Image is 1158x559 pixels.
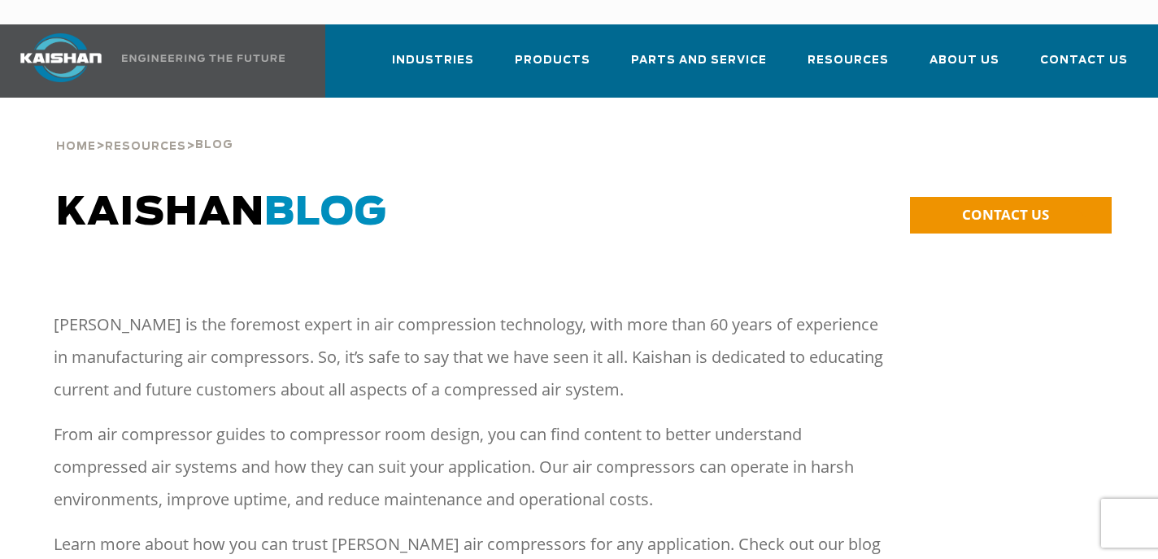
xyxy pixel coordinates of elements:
a: Products [515,39,590,94]
span: Industries [392,51,474,70]
span: Contact Us [1040,51,1128,70]
span: Resources [105,142,186,152]
p: [PERSON_NAME] is the foremost expert in air compression technology, with more than 60 years of ex... [54,308,886,406]
span: Parts and Service [631,51,767,70]
span: Blog [195,140,233,151]
span: About Us [929,51,999,70]
a: About Us [929,39,999,94]
div: > > [56,98,233,159]
a: Resources [105,138,186,153]
span: BLOG [264,194,387,233]
h1: Kaishan [56,190,836,236]
a: Industries [392,39,474,94]
a: Parts and Service [631,39,767,94]
span: Home [56,142,96,152]
span: Products [515,51,590,70]
p: From air compressor guides to compressor room design, you can find content to better understand c... [54,418,886,516]
img: Engineering the future [122,55,285,62]
a: Contact Us [1040,39,1128,94]
a: CONTACT US [910,197,1112,234]
a: Home [56,138,96,153]
span: CONTACT US [962,205,1049,224]
span: Resources [808,51,889,70]
a: Resources [808,39,889,94]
